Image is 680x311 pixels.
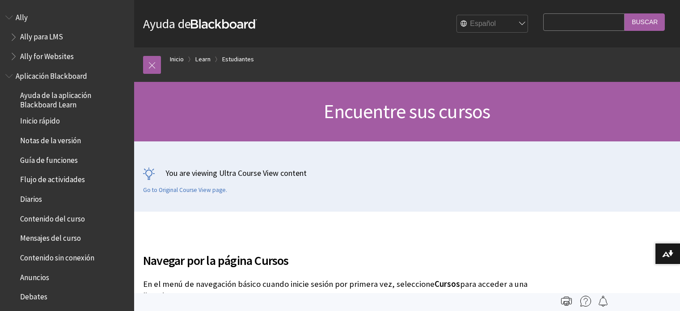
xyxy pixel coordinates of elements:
[625,13,665,31] input: Buscar
[457,15,528,33] select: Site Language Selector
[5,10,129,64] nav: Book outline for Anthology Ally Help
[20,153,78,165] span: Guía de funciones
[20,231,81,243] span: Mensajes del curso
[561,296,572,307] img: Print
[598,296,608,307] img: Follow this page
[222,54,254,65] a: Estudiantes
[16,68,87,81] span: Aplicación Blackboard
[20,290,47,302] span: Debates
[20,270,49,282] span: Anuncios
[324,99,490,124] span: Encuentre sus cursos
[16,10,28,22] span: Ally
[20,114,60,126] span: Inicio rápido
[143,16,257,32] a: Ayuda deBlackboard
[143,186,227,194] a: Go to Original Course View page.
[20,172,85,184] span: Flujo de actividades
[20,133,81,145] span: Notas de la versión
[435,279,460,289] span: Cursos
[580,296,591,307] img: More help
[195,54,211,65] a: Learn
[20,88,128,109] span: Ayuda de la aplicación Blackboard Learn
[143,240,539,270] h2: Navegar por la página Cursos
[170,54,184,65] a: Inicio
[20,250,94,262] span: Contenido sin conexión
[20,211,85,223] span: Contenido del curso
[143,167,671,179] p: You are viewing Ultra Course View content
[20,30,63,42] span: Ally para LMS
[143,278,539,302] p: En el menú de navegación básico cuando inicie sesión por primera vez, seleccione para acceder a u...
[20,49,74,61] span: Ally for Websites
[20,192,42,204] span: Diarios
[191,19,257,29] strong: Blackboard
